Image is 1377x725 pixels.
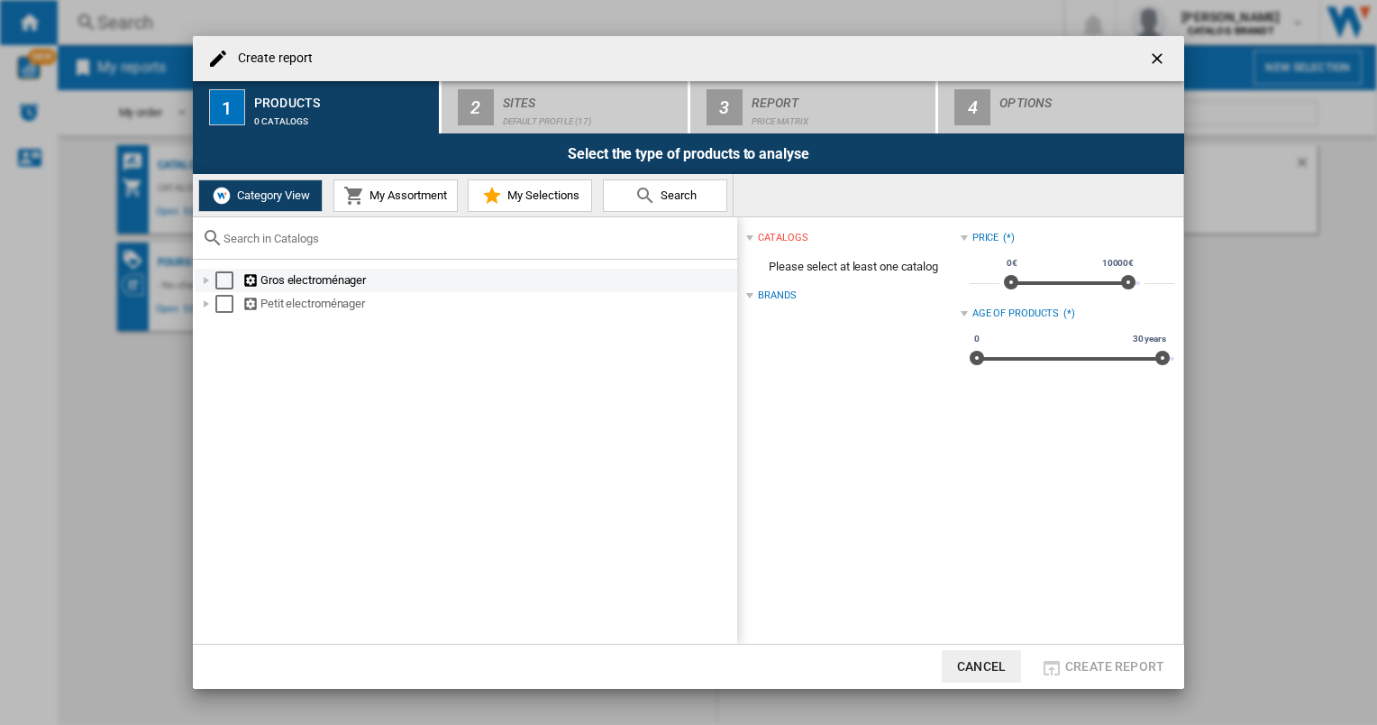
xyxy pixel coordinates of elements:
span: My Assortment [365,188,447,202]
input: Search in Catalogs [223,232,728,245]
button: Create report [1035,650,1170,683]
span: Please select at least one catalog [746,250,960,284]
span: 30 years [1130,332,1169,346]
div: Sites [503,88,680,107]
div: 3 [707,89,743,125]
div: Options [999,88,1177,107]
button: Search [603,179,727,212]
span: 0€ [1004,256,1020,271]
button: 2 Sites Default profile (17) [442,81,689,133]
button: Category View [198,179,323,212]
md-checkbox: Select [215,271,242,289]
span: Category View [233,188,310,202]
div: Default profile (17) [503,107,680,126]
span: 0 [971,332,982,346]
div: Select the type of products to analyse [193,133,1184,174]
div: Price Matrix [752,107,929,126]
div: Products [254,88,432,107]
img: wiser-icon-white.png [211,185,233,206]
button: Cancel [942,650,1021,683]
div: Petit electroménager [242,295,734,313]
div: Report [752,88,929,107]
div: 4 [954,89,990,125]
span: 10000€ [1099,256,1136,271]
div: Price [972,231,999,245]
button: 3 Report Price Matrix [690,81,938,133]
h4: Create report [229,50,313,68]
button: getI18NText('BUTTONS.CLOSE_DIALOG') [1141,41,1177,77]
div: Gros electroménager [242,271,734,289]
button: My Assortment [333,179,458,212]
span: Search [656,188,697,202]
button: My Selections [468,179,592,212]
span: My Selections [503,188,579,202]
div: 2 [458,89,494,125]
ng-md-icon: getI18NText('BUTTONS.CLOSE_DIALOG') [1148,50,1170,71]
div: 1 [209,89,245,125]
div: Age of products [972,307,1060,321]
md-checkbox: Select [215,295,242,313]
button: 4 Options [938,81,1184,133]
div: 0 catalogs [254,107,432,126]
div: Brands [758,289,796,303]
div: catalogs [758,231,807,245]
span: Create report [1065,659,1164,674]
button: 1 Products 0 catalogs [193,81,441,133]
